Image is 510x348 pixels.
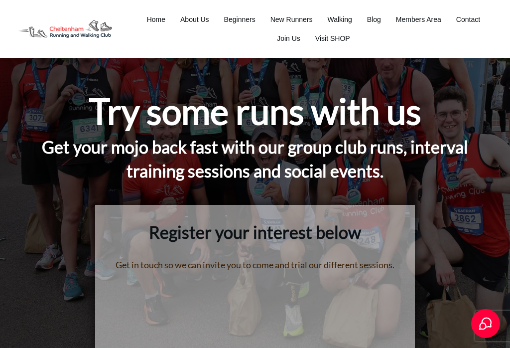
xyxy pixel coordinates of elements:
[147,12,165,26] a: Home
[277,31,300,45] a: Join Us
[116,220,394,256] h2: Register your interest below
[327,12,352,26] a: Walking
[270,12,313,26] a: New Runners
[367,12,381,26] a: Blog
[89,88,421,134] h1: Try some runs with us
[456,12,480,26] a: Contact
[116,257,394,273] p: Get in touch so we can invite you to come and trial our different sessions.
[20,135,490,194] h4: Get your mojo back fast with our group club runs, interval training sessions and social events.
[10,13,120,45] img: Decathlon
[315,31,350,45] a: Visit SHOP
[396,12,441,26] a: Members Area
[224,12,255,26] a: Beginners
[180,12,209,26] a: About Us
